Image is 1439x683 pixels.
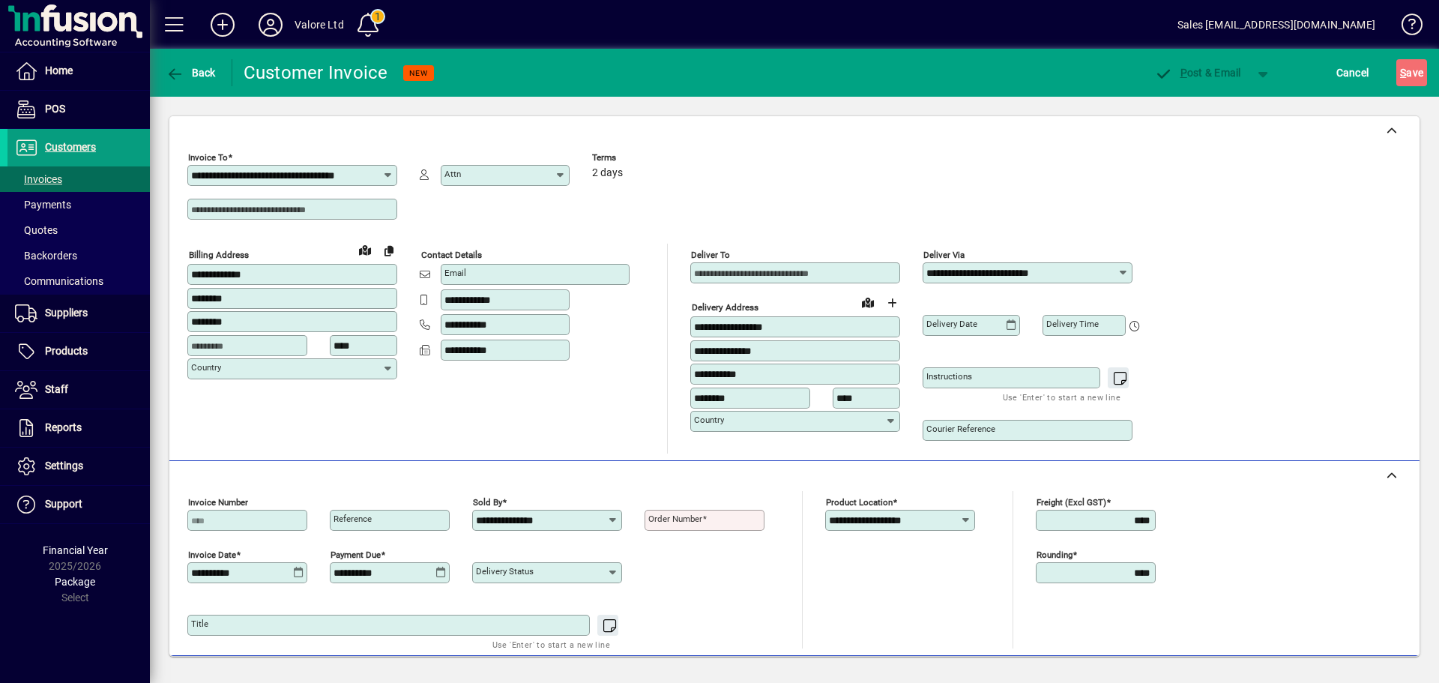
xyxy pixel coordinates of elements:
[880,291,904,315] button: Choose address
[1390,3,1420,52] a: Knowledge Base
[7,243,150,268] a: Backorders
[244,61,388,85] div: Customer Invoice
[199,11,247,38] button: Add
[1336,61,1369,85] span: Cancel
[923,250,965,260] mat-label: Deliver via
[353,238,377,262] a: View on map
[331,550,381,560] mat-label: Payment due
[7,486,150,523] a: Support
[188,152,228,163] mat-label: Invoice To
[150,59,232,86] app-page-header-button: Back
[45,141,96,153] span: Customers
[188,550,236,560] mat-label: Invoice date
[15,250,77,262] span: Backorders
[1400,61,1423,85] span: ave
[45,103,65,115] span: POS
[1037,497,1106,508] mat-label: Freight (excl GST)
[694,415,724,425] mat-label: Country
[15,275,103,287] span: Communications
[7,91,150,128] a: POS
[55,576,95,588] span: Package
[473,497,502,508] mat-label: Sold by
[43,544,108,556] span: Financial Year
[7,52,150,90] a: Home
[1046,319,1099,329] mat-label: Delivery time
[444,268,466,278] mat-label: Email
[15,173,62,185] span: Invoices
[377,238,401,262] button: Copy to Delivery address
[188,497,248,508] mat-label: Invoice number
[7,268,150,294] a: Communications
[7,166,150,192] a: Invoices
[648,514,702,524] mat-label: Order number
[15,199,71,211] span: Payments
[45,421,82,433] span: Reports
[1333,59,1373,86] button: Cancel
[162,59,220,86] button: Back
[247,11,295,38] button: Profile
[191,362,221,373] mat-label: Country
[191,619,208,629] mat-label: Title
[45,383,68,395] span: Staff
[1037,550,1073,560] mat-label: Rounding
[15,224,58,236] span: Quotes
[334,514,372,524] mat-label: Reference
[476,566,534,577] mat-label: Delivery status
[1154,67,1241,79] span: ost & Email
[7,217,150,243] a: Quotes
[1180,67,1187,79] span: P
[1396,59,1427,86] button: Save
[1400,67,1406,79] span: S
[592,153,682,163] span: Terms
[691,250,730,260] mat-label: Deliver To
[45,460,83,472] span: Settings
[295,13,344,37] div: Valore Ltd
[7,371,150,409] a: Staff
[45,64,73,76] span: Home
[409,68,428,78] span: NEW
[7,295,150,332] a: Suppliers
[492,636,610,653] mat-hint: Use 'Enter' to start a new line
[826,497,893,508] mat-label: Product location
[856,290,880,314] a: View on map
[7,409,150,447] a: Reports
[7,192,150,217] a: Payments
[926,424,995,434] mat-label: Courier Reference
[7,448,150,485] a: Settings
[45,498,82,510] span: Support
[1147,59,1249,86] button: Post & Email
[926,371,972,382] mat-label: Instructions
[444,169,461,179] mat-label: Attn
[166,67,216,79] span: Back
[1003,388,1120,406] mat-hint: Use 'Enter' to start a new line
[592,167,623,179] span: 2 days
[45,307,88,319] span: Suppliers
[1177,13,1375,37] div: Sales [EMAIL_ADDRESS][DOMAIN_NAME]
[7,333,150,370] a: Products
[926,319,977,329] mat-label: Delivery date
[45,345,88,357] span: Products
